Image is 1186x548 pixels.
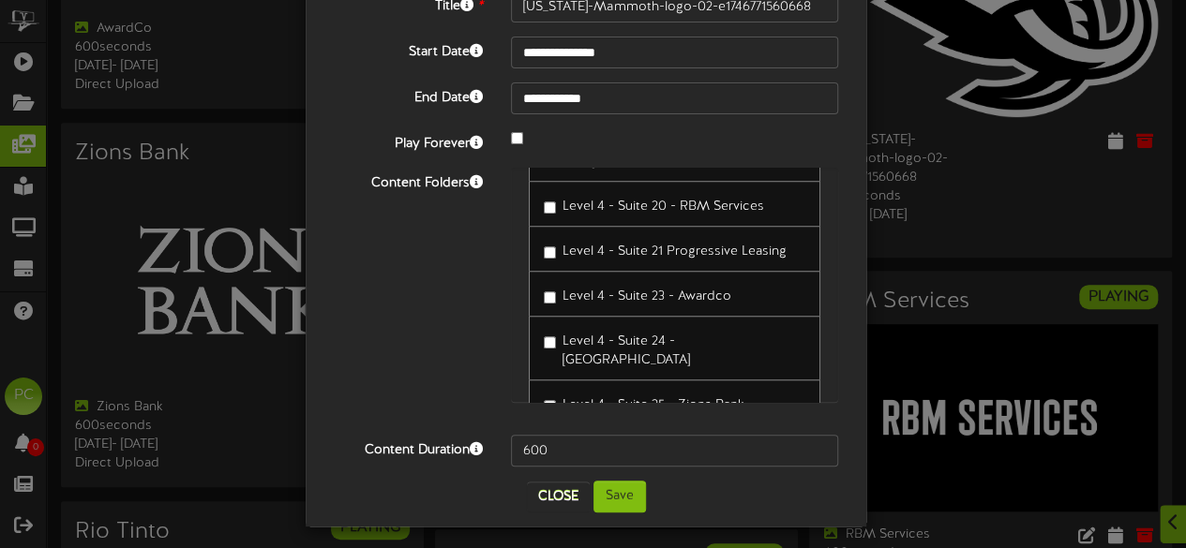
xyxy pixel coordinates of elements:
label: End Date [320,82,497,108]
span: Level 4 - Suite 23 - Awardco [563,289,731,304]
span: Level 4 - Suite 21 Progressive Leasing [563,244,787,259]
button: Save [593,481,646,512]
label: Play Forever [320,128,497,154]
label: Start Date [320,37,497,62]
span: Level 4 - Suite 24 - [GEOGRAPHIC_DATA] [563,334,690,367]
span: Level 4 - Suite 25 - Zions Bank [563,398,744,412]
label: Content Folders [320,168,497,193]
input: Level 4 - Suite 20 - RBM Services [544,201,556,214]
input: Level 4 - Suite 24 - [GEOGRAPHIC_DATA] [544,336,556,348]
input: Level 4 - Suite 21 Progressive Leasing [544,246,556,259]
label: Content Duration [320,435,497,460]
button: Close [527,481,590,511]
input: Level 4 - Suite 25 - Zions Bank [544,400,556,412]
input: 15 [511,435,838,467]
span: Level 4 - Suite 20 - RBM Services [563,200,764,214]
input: Level 4 - Suite 23 - Awardco [544,291,556,304]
